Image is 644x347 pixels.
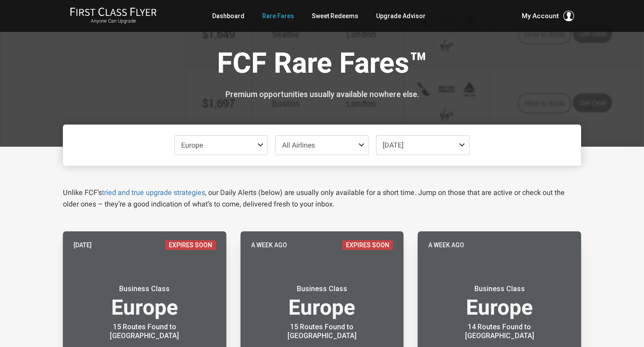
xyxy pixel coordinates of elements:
[165,240,216,250] span: Expires Soon
[383,141,403,149] span: [DATE]
[251,240,287,250] time: A week ago
[70,7,157,25] a: First Class FlyerAnyone Can Upgrade
[428,285,570,318] h3: Europe
[70,18,157,24] small: Anyone Can Upgrade
[70,48,574,82] h1: FCF Rare Fares™
[89,285,200,293] small: Business Class
[267,323,377,340] div: 15 Routes Found to [GEOGRAPHIC_DATA]
[74,240,92,250] time: [DATE]
[444,285,555,293] small: Business Class
[376,8,426,24] a: Upgrade Advisor
[262,8,294,24] a: Rare Fares
[74,285,216,318] h3: Europe
[102,188,205,197] a: tried and true upgrade strategies
[251,285,393,318] h3: Europe
[70,90,574,99] h3: Premium opportunities usually available nowhere else.
[181,141,203,149] span: Europe
[312,8,358,24] a: Sweet Redeems
[63,187,581,210] p: Unlike FCF’s , our Daily Alerts (below) are usually only available for a short time. Jump on thos...
[282,141,315,149] span: All Airlines
[342,240,393,250] span: Expires Soon
[70,7,157,16] img: First Class Flyer
[89,323,200,340] div: 15 Routes Found to [GEOGRAPHIC_DATA]
[212,8,244,24] a: Dashboard
[522,11,574,21] button: My Account
[267,285,377,293] small: Business Class
[444,323,555,340] div: 14 Routes Found to [GEOGRAPHIC_DATA]
[428,240,464,250] time: A week ago
[522,11,559,21] span: My Account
